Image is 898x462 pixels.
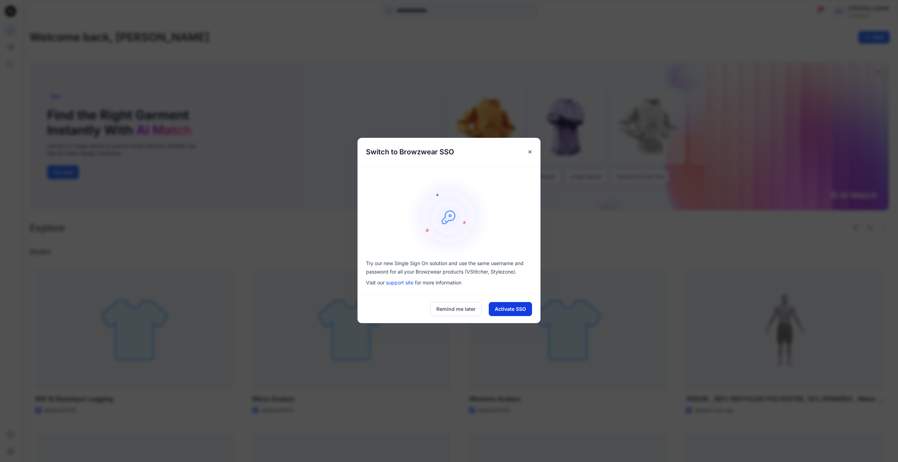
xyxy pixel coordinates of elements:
button: Close [524,146,536,158]
a: support site [386,280,413,285]
img: onboarding-sz2.1ef2cb9c.svg [407,175,491,259]
p: Try our new Single Sign On solution and use the same username and password for all your Browzwear... [366,259,532,276]
h5: Switch to Browzwear SSO [358,138,462,166]
button: Activate SSO [489,302,532,316]
p: Visit our for more information [366,279,532,286]
button: Remind me later [430,302,482,316]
